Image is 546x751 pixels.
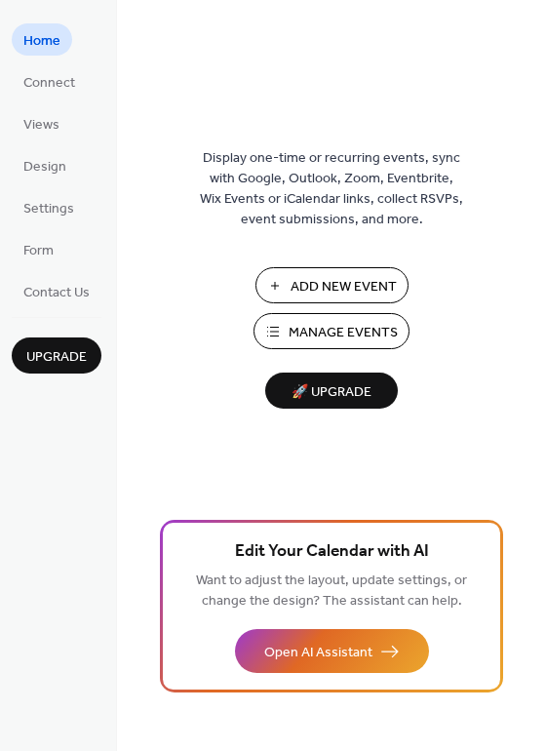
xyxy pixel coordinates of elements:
[196,568,467,614] span: Want to adjust the layout, update settings, or change the design? The assistant can help.
[12,233,65,265] a: Form
[265,373,398,409] button: 🚀 Upgrade
[12,275,101,307] a: Contact Us
[289,323,398,343] span: Manage Events
[12,191,86,223] a: Settings
[277,379,386,406] span: 🚀 Upgrade
[291,277,397,297] span: Add New Event
[23,115,59,136] span: Views
[253,313,409,349] button: Manage Events
[255,267,409,303] button: Add New Event
[23,73,75,94] span: Connect
[23,31,60,52] span: Home
[12,149,78,181] a: Design
[235,629,429,673] button: Open AI Assistant
[200,148,463,230] span: Display one-time or recurring events, sync with Google, Outlook, Zoom, Eventbrite, Wix Events or ...
[26,347,87,368] span: Upgrade
[23,283,90,303] span: Contact Us
[12,65,87,98] a: Connect
[23,199,74,219] span: Settings
[264,643,372,663] span: Open AI Assistant
[235,538,429,566] span: Edit Your Calendar with AI
[23,241,54,261] span: Form
[12,337,101,374] button: Upgrade
[12,107,71,139] a: Views
[12,23,72,56] a: Home
[23,157,66,178] span: Design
